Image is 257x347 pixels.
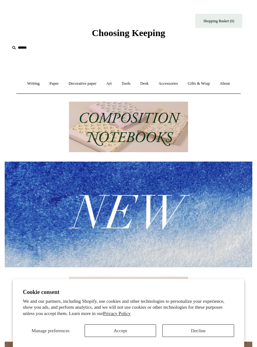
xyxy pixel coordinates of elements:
img: The Deli Counter [69,277,188,328]
a: Art [102,75,116,92]
a: About [215,75,234,92]
a: Writing [23,75,44,92]
button: Accept [85,324,156,337]
a: Privacy Policy [103,311,131,316]
img: 202302 Composition ledgers.jpg__PID:69722ee6-fa44-49dd-a067-31375e5d54ec [69,102,188,152]
button: Manage preferences [23,324,78,337]
img: New.jpg__PID:f73bdf93-380a-4a35-bcfe-7823039498e1 [5,162,252,267]
a: Shopping Basket (0) [195,14,242,28]
a: Tools [117,75,135,92]
span: Choosing Keeping [92,28,165,38]
button: Decline [162,324,234,337]
a: Accessories [154,75,182,92]
a: Paper [45,75,63,92]
p: We and our partners, including Shopify, use cookies and other technologies to personalize your ex... [23,298,234,317]
a: Gifts & Wrap [183,75,214,92]
a: Decorative paper [64,75,101,92]
a: Desk [136,75,153,92]
span: Manage preferences [32,328,70,333]
a: Choosing Keeping [92,33,165,37]
h2: Cookie consent [23,289,234,296]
